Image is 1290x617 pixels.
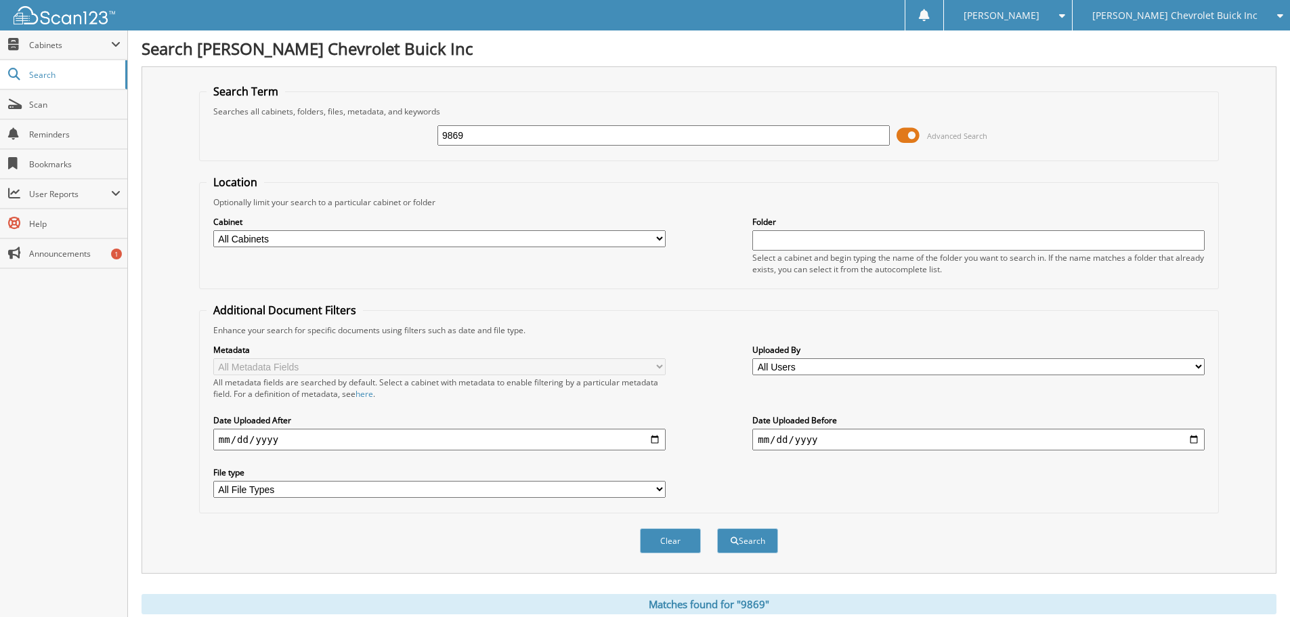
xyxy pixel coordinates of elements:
[142,37,1276,60] h1: Search [PERSON_NAME] Chevrolet Buick Inc
[752,252,1205,275] div: Select a cabinet and begin typing the name of the folder you want to search in. If the name match...
[207,303,363,318] legend: Additional Document Filters
[213,414,666,426] label: Date Uploaded After
[207,196,1211,208] div: Optionally limit your search to a particular cabinet or folder
[29,248,121,259] span: Announcements
[964,12,1039,20] span: [PERSON_NAME]
[207,324,1211,336] div: Enhance your search for specific documents using filters such as date and file type.
[752,414,1205,426] label: Date Uploaded Before
[752,344,1205,356] label: Uploaded By
[29,39,111,51] span: Cabinets
[752,429,1205,450] input: end
[29,158,121,170] span: Bookmarks
[14,6,115,24] img: scan123-logo-white.svg
[213,344,666,356] label: Metadata
[29,99,121,110] span: Scan
[111,249,122,259] div: 1
[142,594,1276,614] div: Matches found for "9869"
[640,528,701,553] button: Clear
[213,377,666,400] div: All metadata fields are searched by default. Select a cabinet with metadata to enable filtering b...
[1092,12,1257,20] span: [PERSON_NAME] Chevrolet Buick Inc
[29,129,121,140] span: Reminders
[752,216,1205,228] label: Folder
[213,216,666,228] label: Cabinet
[213,429,666,450] input: start
[213,467,666,478] label: File type
[207,175,264,190] legend: Location
[717,528,778,553] button: Search
[29,69,119,81] span: Search
[356,388,373,400] a: here
[207,106,1211,117] div: Searches all cabinets, folders, files, metadata, and keywords
[29,188,111,200] span: User Reports
[29,218,121,230] span: Help
[207,84,285,99] legend: Search Term
[927,131,987,141] span: Advanced Search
